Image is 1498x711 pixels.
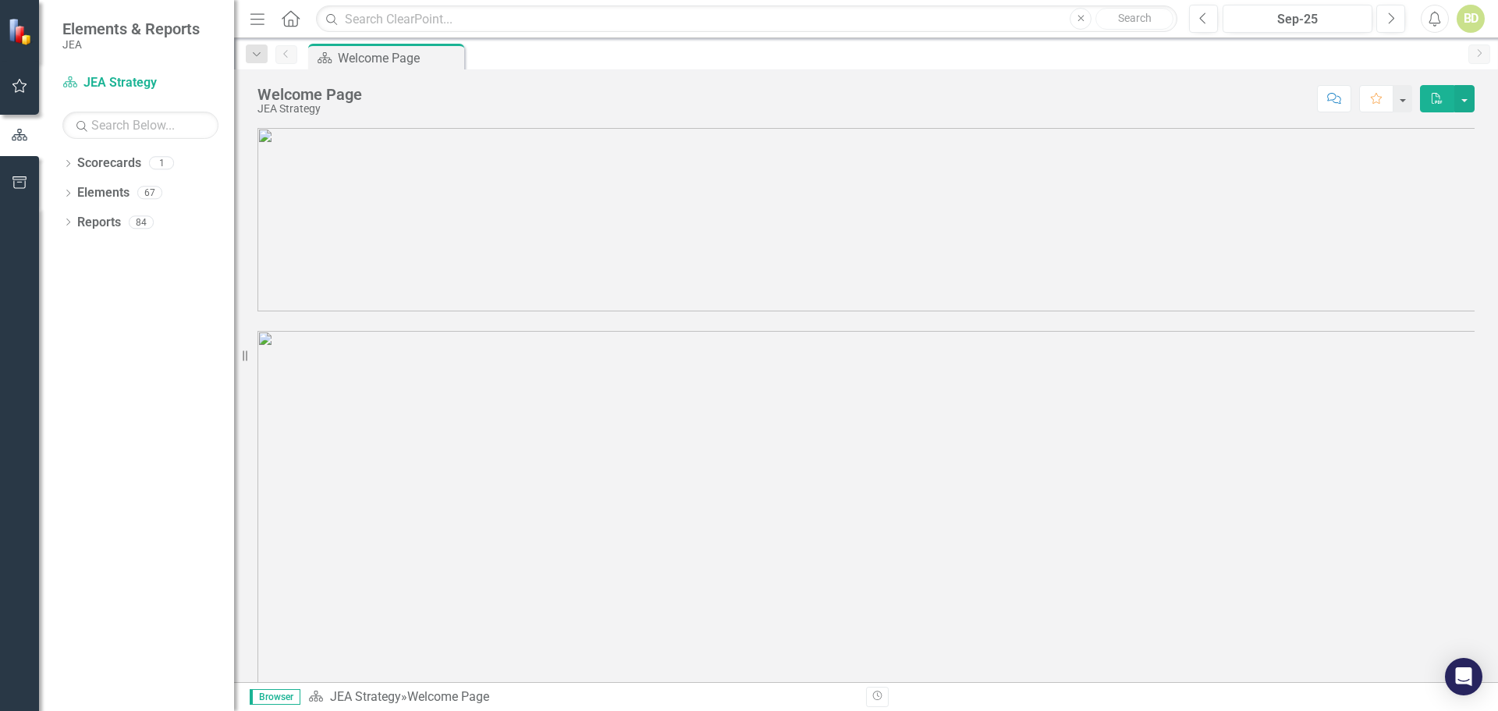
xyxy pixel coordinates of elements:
[407,689,489,704] div: Welcome Page
[77,155,141,172] a: Scorecards
[316,5,1177,33] input: Search ClearPoint...
[1228,10,1367,29] div: Sep-25
[1118,12,1152,24] span: Search
[257,128,1475,311] img: mceclip0%20v48.png
[129,215,154,229] div: 84
[257,103,362,115] div: JEA Strategy
[62,20,200,38] span: Elements & Reports
[137,187,162,200] div: 67
[62,112,218,139] input: Search Below...
[1223,5,1372,33] button: Sep-25
[1457,5,1485,33] button: BD
[330,689,401,704] a: JEA Strategy
[1095,8,1173,30] button: Search
[338,48,460,68] div: Welcome Page
[1445,658,1482,695] div: Open Intercom Messenger
[62,74,218,92] a: JEA Strategy
[77,214,121,232] a: Reports
[8,18,35,45] img: ClearPoint Strategy
[308,688,854,706] div: »
[149,157,174,170] div: 1
[62,38,200,51] small: JEA
[257,86,362,103] div: Welcome Page
[250,689,300,705] span: Browser
[77,184,130,202] a: Elements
